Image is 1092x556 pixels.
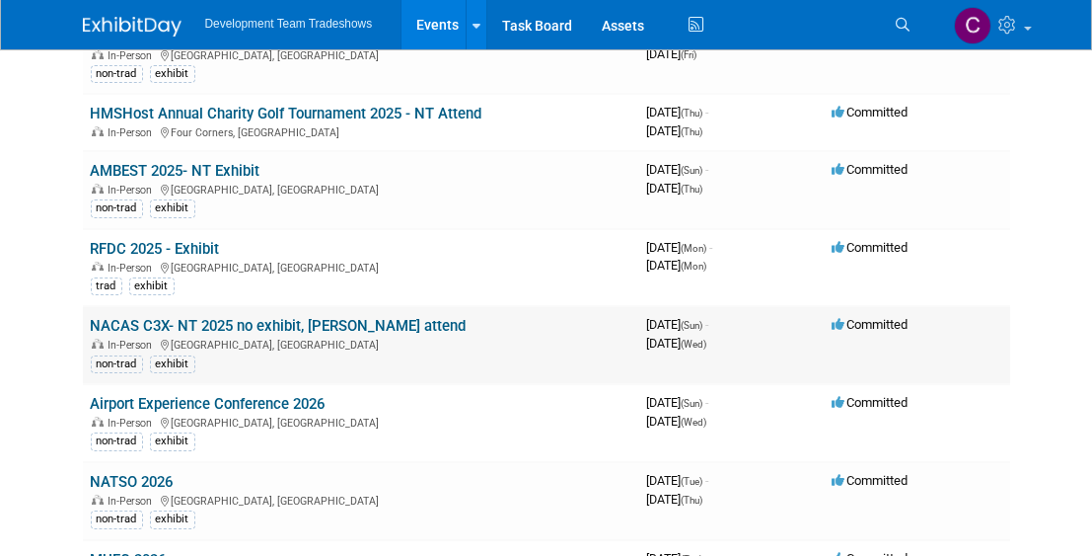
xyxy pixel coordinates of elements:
[92,262,104,272] img: In-Person Event
[91,492,631,508] div: [GEOGRAPHIC_DATA], [GEOGRAPHIC_DATA]
[91,123,631,139] div: Four Corners, [GEOGRAPHIC_DATA]
[647,240,713,255] span: [DATE]
[83,17,182,37] img: ExhibitDay
[647,317,709,332] span: [DATE]
[205,17,373,31] span: Development Team Tradeshows
[833,105,909,119] span: Committed
[682,339,707,350] span: (Wed)
[706,105,709,119] span: -
[91,162,260,180] a: AMBEST 2025- NT Exhibit
[833,240,909,255] span: Committed
[682,243,707,254] span: (Mon)
[150,433,195,450] div: exhibit
[706,317,709,332] span: -
[647,336,707,351] span: [DATE]
[109,339,159,352] span: In-Person
[682,108,703,119] span: (Thu)
[682,126,703,137] span: (Thu)
[647,105,709,119] span: [DATE]
[92,184,104,194] img: In-Person Event
[833,162,909,177] span: Committed
[91,395,326,413] a: Airport Experience Conference 2026
[647,123,703,138] span: [DATE]
[647,414,707,429] span: [DATE]
[91,433,143,450] div: non-trad
[150,356,195,373] div: exhibit
[91,199,143,217] div: non-trad
[150,199,195,217] div: exhibit
[92,417,104,427] img: In-Person Event
[647,46,697,61] span: [DATE]
[833,473,909,488] span: Committed
[682,476,703,487] span: (Tue)
[92,126,104,136] img: In-Person Event
[91,336,631,352] div: [GEOGRAPHIC_DATA], [GEOGRAPHIC_DATA]
[647,181,703,196] span: [DATE]
[91,473,174,491] a: NATSO 2026
[109,49,159,62] span: In-Person
[682,398,703,409] span: (Sun)
[682,261,707,272] span: (Mon)
[129,278,175,295] div: exhibit
[109,184,159,197] span: In-Person
[91,414,631,430] div: [GEOGRAPHIC_DATA], [GEOGRAPHIC_DATA]
[682,165,703,176] span: (Sun)
[91,65,143,83] div: non-trad
[109,126,159,139] span: In-Person
[706,395,709,410] span: -
[91,259,631,275] div: [GEOGRAPHIC_DATA], [GEOGRAPHIC_DATA]
[91,181,631,197] div: [GEOGRAPHIC_DATA], [GEOGRAPHIC_DATA]
[682,184,703,195] span: (Thu)
[647,492,703,507] span: [DATE]
[682,417,707,428] span: (Wed)
[647,258,707,273] span: [DATE]
[92,339,104,349] img: In-Person Event
[706,162,709,177] span: -
[682,495,703,506] span: (Thu)
[91,105,482,122] a: HMSHost Annual Charity Golf Tournament 2025 - NT Attend
[150,511,195,528] div: exhibit
[109,495,159,508] span: In-Person
[150,65,195,83] div: exhibit
[91,317,467,335] a: NACAS C3X- NT 2025 no exhibit, [PERSON_NAME] attend
[91,356,143,373] div: non-trad
[92,495,104,505] img: In-Person Event
[92,49,104,59] img: In-Person Event
[91,511,143,528] div: non-trad
[833,317,909,332] span: Committed
[109,417,159,430] span: In-Person
[954,7,991,44] img: Courtney Perkins
[91,240,220,258] a: RFDC 2025 - Exhibit
[91,46,631,62] div: [GEOGRAPHIC_DATA], [GEOGRAPHIC_DATA]
[647,473,709,488] span: [DATE]
[109,262,159,275] span: In-Person
[833,395,909,410] span: Committed
[91,278,122,295] div: trad
[647,395,709,410] span: [DATE]
[682,49,697,60] span: (Fri)
[682,320,703,331] span: (Sun)
[647,162,709,177] span: [DATE]
[706,473,709,488] span: -
[710,240,713,255] span: -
